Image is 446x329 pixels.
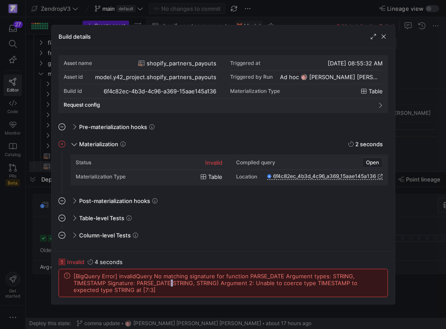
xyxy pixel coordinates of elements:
[328,60,383,67] span: [DATE] 08:55:32 AM
[205,159,222,166] div: invalid
[309,74,381,80] span: [PERSON_NAME] [PERSON_NAME] [PERSON_NAME]
[67,258,84,265] span: invalid
[58,120,388,134] mat-expansion-panel-header: Pre-materialization hooks
[64,60,92,66] div: Asset name
[301,74,308,80] img: https://storage.googleapis.com/y42-prod-data-exchange/images/G2kHvxVlt02YItTmblwfhPy4mK5SfUxFU6Tr...
[58,194,388,208] mat-expansion-panel-header: Post-materialization hooks
[64,102,372,108] mat-panel-title: Request config
[64,98,383,111] mat-expansion-panel-header: Request config
[208,173,222,180] span: table
[366,160,379,166] span: Open
[236,174,257,180] div: Location
[58,228,388,242] mat-expansion-panel-header: Column-level Tests
[95,258,123,265] y42-duration: 4 seconds
[58,154,388,194] div: Materialization2 seconds
[95,74,216,80] div: model.y42_project.shopify_partners_payouts
[79,123,147,130] span: Pre-materialization hooks
[76,174,126,180] div: Materialization Type
[79,215,124,221] span: Table-level Tests
[79,141,118,148] span: Materialization
[58,211,388,225] mat-expansion-panel-header: Table-level Tests
[267,173,383,179] a: 6f4c82ec_4b3d_4c96_a369_15aae145a136
[369,88,383,95] span: table
[278,72,383,82] button: Ad hochttps://storage.googleapis.com/y42-prod-data-exchange/images/G2kHvxVlt02YItTmblwfhPy4mK5SfU...
[58,137,388,151] mat-expansion-panel-header: Materialization2 seconds
[104,88,216,95] div: 6f4c82ec-4b3d-4c96-a369-15aae145a136
[355,141,383,148] y42-duration: 2 seconds
[58,33,91,40] h3: Build details
[280,74,299,80] span: Ad hoc
[362,157,383,168] button: Open
[147,60,216,67] span: shopify_partners_payouts
[236,160,275,166] div: Compiled query
[79,197,150,204] span: Post-materialization hooks
[64,88,82,94] div: Build id
[74,273,382,293] span: [BigQuery Error] invalidQuery No matching signature for function PARSE_DATE Argument types: STRIN...
[230,74,273,80] div: Triggered by Run
[230,60,260,66] div: Triggered at
[273,173,376,179] span: 6f4c82ec_4b3d_4c96_a369_15aae145a136
[79,232,131,239] span: Column-level Tests
[64,74,83,80] div: Asset id
[230,88,280,94] span: Materialization Type
[76,160,91,166] div: Status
